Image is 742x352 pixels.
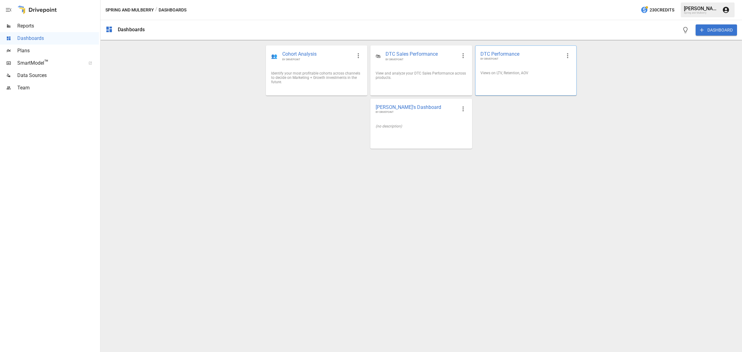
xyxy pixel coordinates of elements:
span: Reports [17,22,99,30]
div: 🛍 [376,53,381,59]
div: / [155,6,157,14]
span: BY DRIVEPOINT [282,58,352,61]
span: DTC Performance [480,51,561,57]
span: Data Sources [17,72,99,79]
div: 👥 [271,53,277,59]
span: Team [17,84,99,92]
div: Views on LTV, Retention, AOV [480,71,571,75]
span: ™ [44,58,49,66]
span: 230 Credits [650,6,674,14]
span: BY DRIVEPOINT [480,57,561,61]
div: Dashboards [118,27,145,32]
div: [PERSON_NAME] [684,6,719,11]
div: (no description) [376,124,467,128]
div: Spring and Mulberry [684,11,719,14]
div: View and analyze your DTC Sales Performance across products. [376,71,467,80]
button: DASHBOARD [696,24,737,36]
button: Spring and Mulberry [105,6,154,14]
span: DTC Sales Performance [386,51,457,58]
span: SmartModel [17,59,82,67]
span: BY DRIVEPOINT [376,110,457,114]
span: Cohort Analysis [282,51,352,58]
span: [PERSON_NAME]'s Dashboard [376,104,457,110]
span: BY DRIVEPOINT [386,58,457,61]
span: Dashboards [17,35,99,42]
button: 230Credits [638,4,677,16]
div: Identify your most profitable cohorts across channels to decide on Marketing + Growth investments... [271,71,362,84]
span: Plans [17,47,99,54]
